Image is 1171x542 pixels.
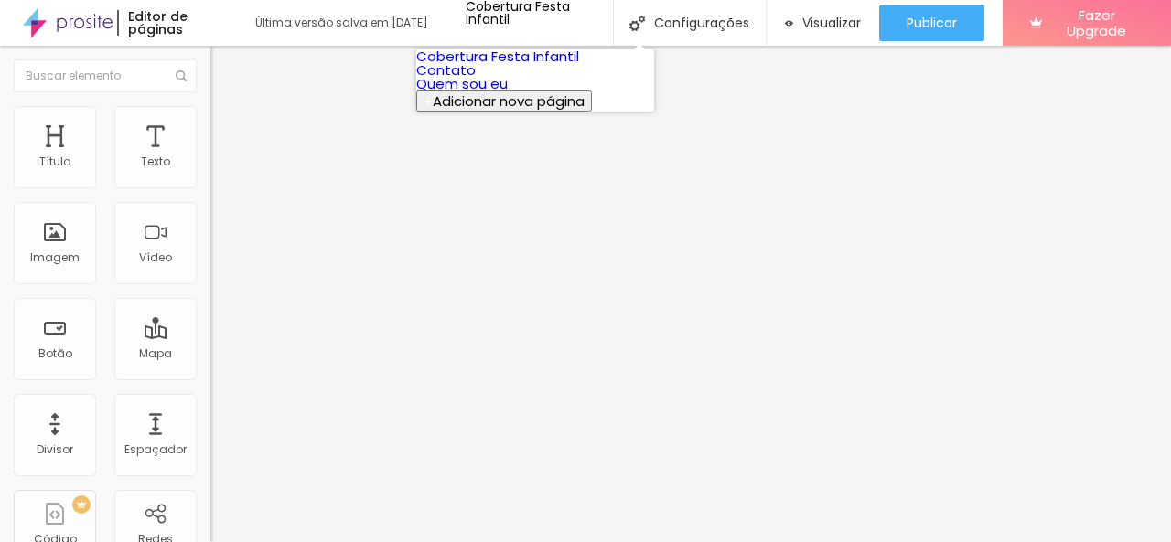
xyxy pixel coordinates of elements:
input: Buscar elemento [14,59,197,92]
div: Botão [38,347,72,360]
button: Publicar [879,5,984,41]
a: Contato [416,60,476,80]
a: Quem sou eu [416,74,508,93]
span: Visualizar [802,16,861,30]
div: Divisor [37,443,73,456]
div: Espaçador [124,443,187,456]
div: Mapa [139,347,172,360]
span: Fazer Upgrade [1049,7,1144,39]
iframe: Editor [210,46,1171,542]
img: Icone [176,70,187,81]
div: Texto [141,155,170,168]
img: view-1.svg [785,16,794,31]
button: Visualizar [767,5,880,41]
div: Título [39,155,70,168]
a: Cobertura Festa Infantil [416,47,579,66]
img: Icone [629,16,645,31]
span: Publicar [907,16,957,30]
span: Adicionar nova página [433,91,585,111]
div: Editor de páginas [117,10,238,36]
div: Última versão salva em [DATE] [255,17,466,28]
button: Adicionar nova página [416,90,592,112]
div: Vídeo [139,251,172,264]
div: Imagem [30,251,80,264]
